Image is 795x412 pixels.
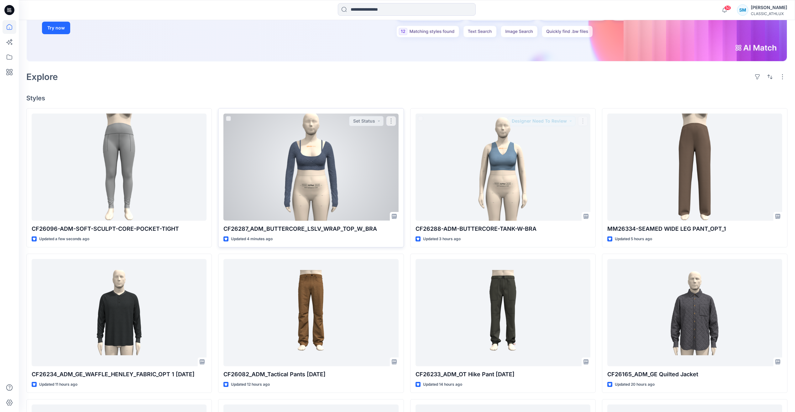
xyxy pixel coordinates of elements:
p: Updated 4 minutes ago [231,236,273,242]
a: CF26234_ADM_GE_WAFFLE_HENLEY_FABRIC_OPT 1 10OCT25 [32,259,207,366]
p: Updated a few seconds ago [39,236,89,242]
p: CF26234_ADM_GE_WAFFLE_HENLEY_FABRIC_OPT 1 [DATE] [32,370,207,379]
div: [PERSON_NAME] [751,4,787,11]
p: Updated 3 hours ago [423,236,461,242]
p: MM26334-SEAMED WIDE LEG PANT_OPT_1 [607,224,782,233]
a: CF26096-ADM-SOFT-SCULPT-CORE-POCKET-TIGHT [32,114,207,220]
a: CF26287_ADM_BUTTERCORE_LSLV_WRAP_TOP_W_BRA [223,114,398,220]
button: Try now [42,22,70,34]
p: Updated 12 hours ago [231,381,270,388]
a: CF26165_ADM_GE Quilted Jacket [607,259,782,366]
p: CF26096-ADM-SOFT-SCULPT-CORE-POCKET-TIGHT [32,224,207,233]
a: CF26082_ADM_Tactical Pants 10OCT25 [223,259,398,366]
p: Updated 11 hours ago [39,381,77,388]
p: Updated 20 hours ago [615,381,655,388]
div: CLASSIC_ATHLUX [751,11,787,16]
span: 50 [724,5,731,10]
a: CF26288-ADM-BUTTERCORE-TANK-W-BRA [416,114,590,220]
div: SM [737,4,748,16]
p: Updated 5 hours ago [615,236,652,242]
a: CF26233_ADM_OT Hike Pant 10OCT25 [416,259,590,366]
h4: Styles [26,94,787,102]
p: CF26233_ADM_OT Hike Pant [DATE] [416,370,590,379]
p: CF26082_ADM_Tactical Pants [DATE] [223,370,398,379]
h2: Explore [26,72,58,82]
p: CF26287_ADM_BUTTERCORE_LSLV_WRAP_TOP_W_BRA [223,224,398,233]
p: CF26165_ADM_GE Quilted Jacket [607,370,782,379]
a: MM26334-SEAMED WIDE LEG PANT_OPT_1 [607,114,782,220]
p: CF26288-ADM-BUTTERCORE-TANK-W-BRA [416,224,590,233]
p: Updated 14 hours ago [423,381,462,388]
